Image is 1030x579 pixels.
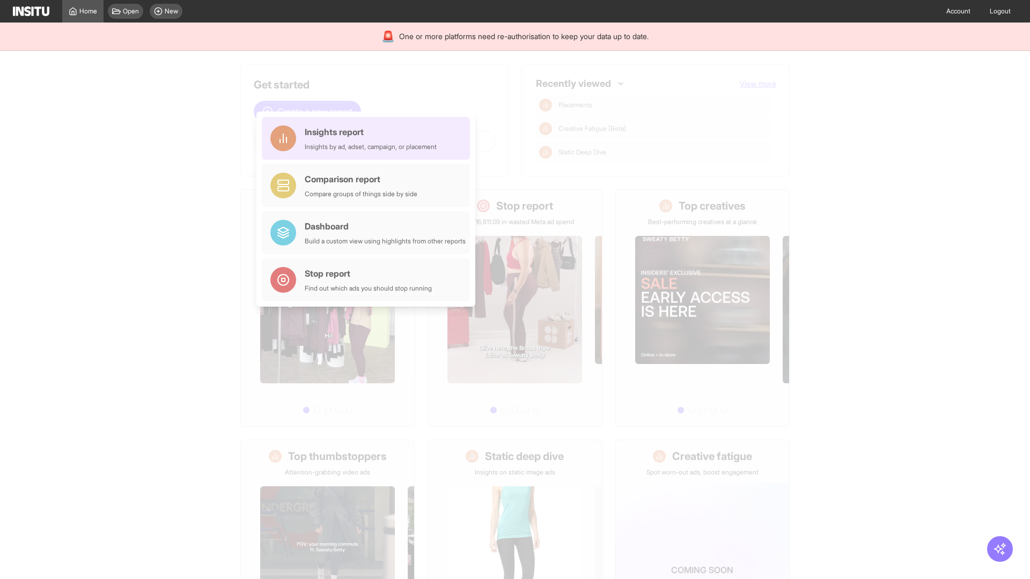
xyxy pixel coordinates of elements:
[305,237,466,246] div: Build a custom view using highlights from other reports
[79,7,97,16] span: Home
[305,143,437,151] div: Insights by ad, adset, campaign, or placement
[305,284,432,293] div: Find out which ads you should stop running
[305,125,437,138] div: Insights report
[13,6,49,16] img: Logo
[123,7,139,16] span: Open
[399,31,649,42] span: One or more platforms need re-authorisation to keep your data up to date.
[381,29,395,44] div: 🚨
[165,7,178,16] span: New
[305,220,466,233] div: Dashboard
[305,190,417,198] div: Compare groups of things side by side
[305,173,417,185] div: Comparison report
[305,267,432,280] div: Stop report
